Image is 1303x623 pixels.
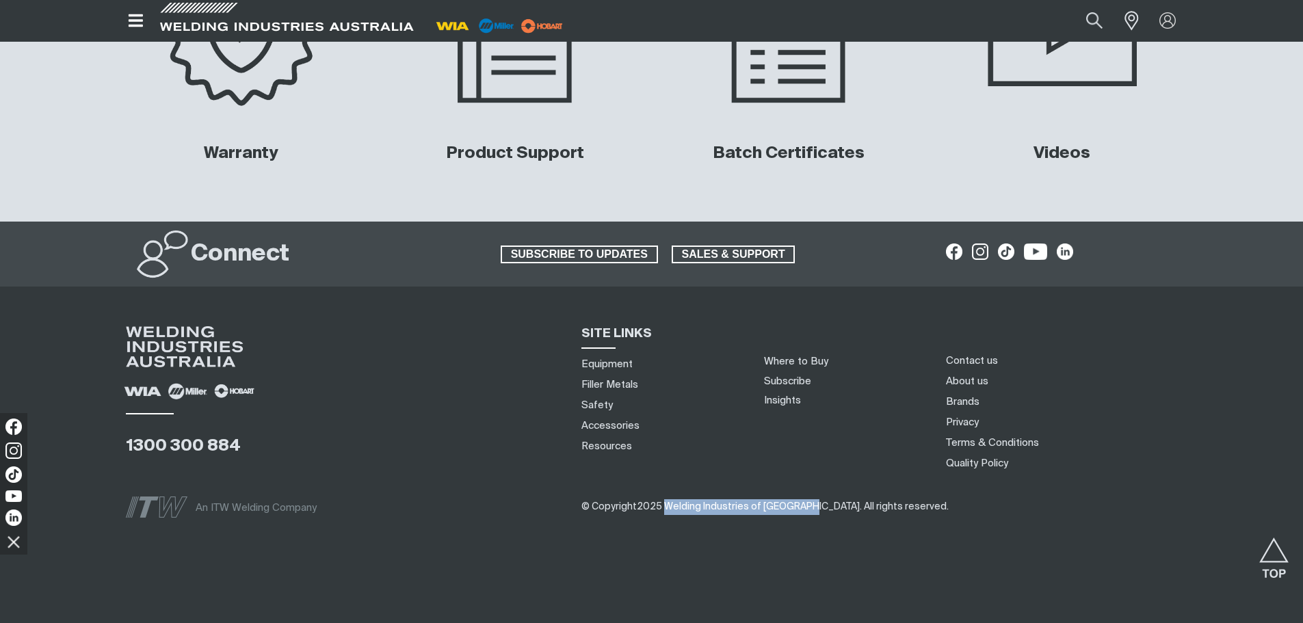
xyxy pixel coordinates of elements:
a: Subscribe [764,376,811,386]
nav: Footer [941,350,1203,473]
h2: Connect [191,239,289,269]
a: SUBSCRIBE TO UPDATES [501,246,658,263]
a: Resources [581,439,632,453]
button: Scroll to top [1259,538,1289,568]
a: Contact us [946,354,998,368]
a: Terms & Conditions [946,436,1039,450]
a: Accessories [581,419,640,433]
a: SALES & SUPPORT [672,246,795,263]
img: TikTok [5,466,22,483]
a: Where to Buy [764,356,828,367]
span: ​​​​​​​​​​​​​​​​​​ ​​​​​​ [581,501,949,512]
a: Equipment [581,357,633,371]
span: An ITW Welding Company [196,503,317,513]
img: YouTube [5,490,22,502]
a: Videos [1034,145,1090,161]
img: hide socials [2,530,25,553]
a: About us [946,374,988,388]
span: SITE LINKS [581,328,652,340]
a: Quality Policy [946,456,1008,470]
a: Warranty [204,145,278,161]
img: Instagram [5,442,22,459]
a: 1300 300 884 [126,438,241,454]
img: Facebook [5,419,22,435]
a: Safety [581,398,613,412]
span: SALES & SUPPORT [673,246,794,263]
span: SUBSCRIBE TO UPDATES [502,246,657,263]
a: Batch Certificates [713,145,865,161]
a: Privacy [946,415,979,429]
input: Product name or item number... [1053,5,1117,36]
a: miller [517,21,567,31]
span: © Copyright 2025 Welding Industries of [GEOGRAPHIC_DATA] . All rights reserved. [581,502,949,512]
a: Product Support [446,145,584,161]
a: Brands [946,395,979,409]
img: LinkedIn [5,509,22,526]
a: Filler Metals [581,377,638,392]
button: Search products [1071,5,1118,36]
img: miller [517,16,567,36]
a: Insights [764,395,801,406]
nav: Sitemap [577,354,748,456]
